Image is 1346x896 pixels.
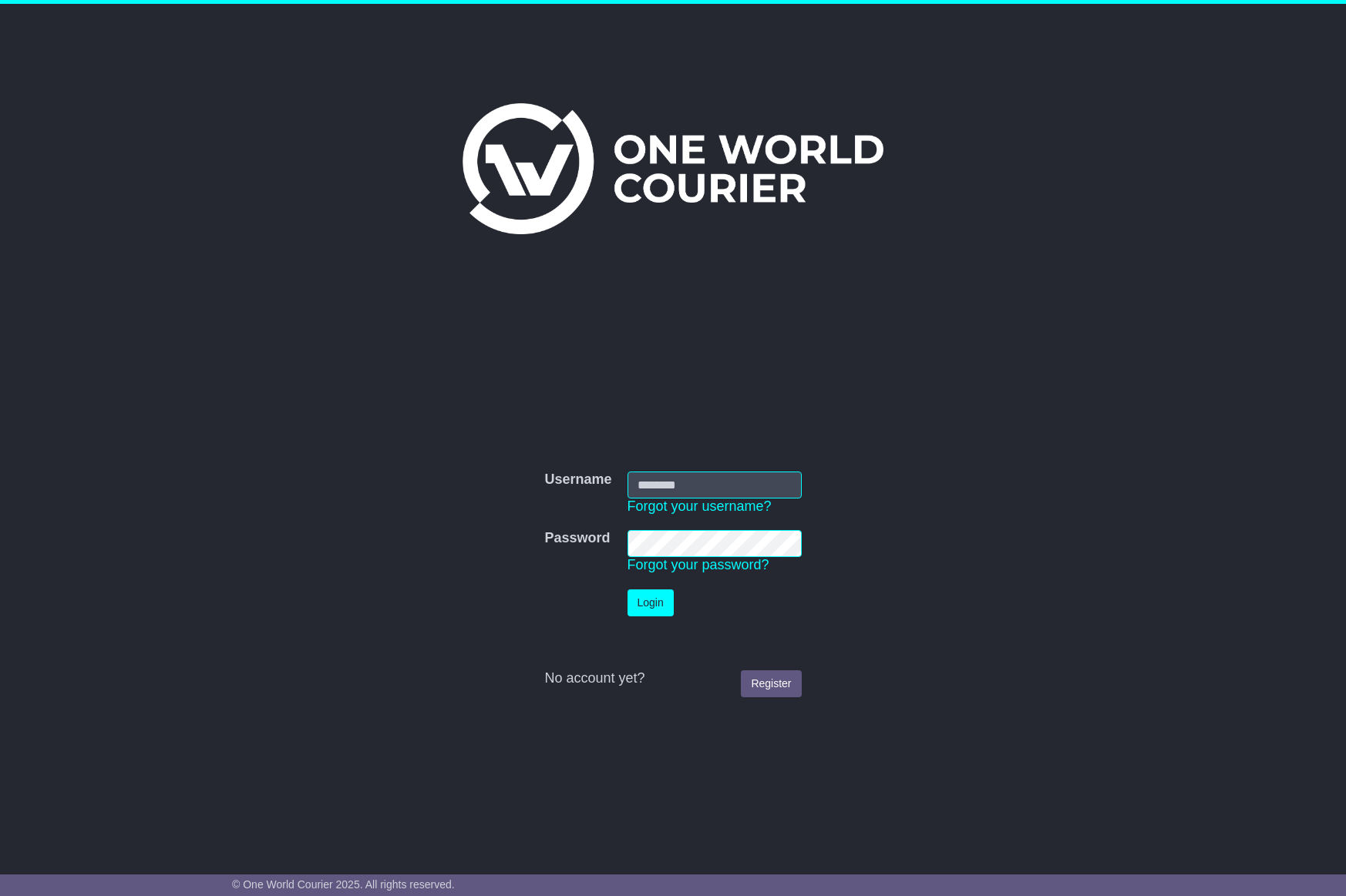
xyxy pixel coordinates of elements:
[628,589,674,616] button: Login
[741,670,801,697] a: Register
[232,878,455,891] span: © One World Courier 2025. All rights reserved.
[628,498,772,514] a: Forgot your username?
[544,471,611,488] label: Username
[463,103,883,234] img: One World
[544,530,610,547] label: Password
[544,670,801,687] div: No account yet?
[628,557,769,572] a: Forgot your password?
